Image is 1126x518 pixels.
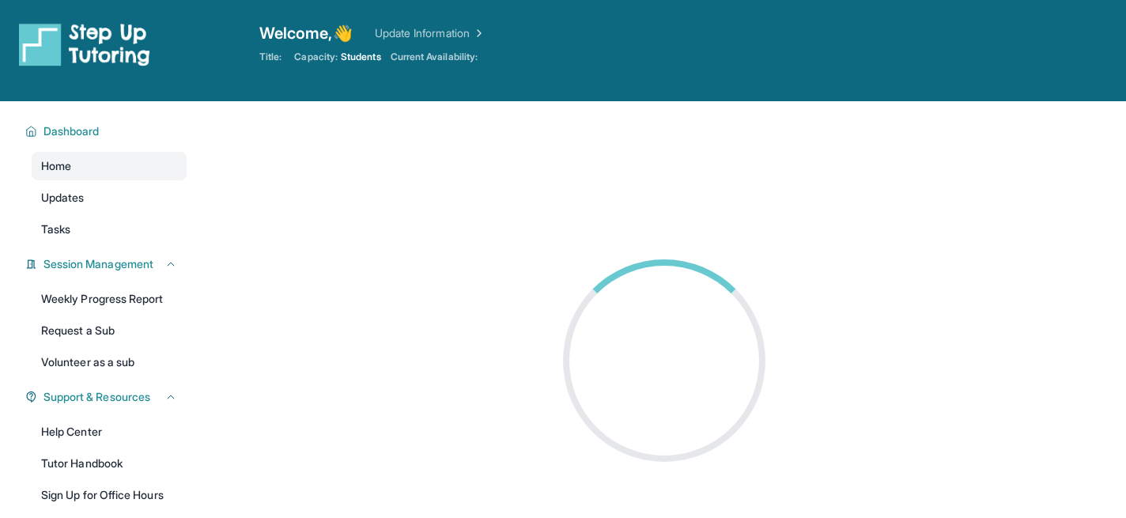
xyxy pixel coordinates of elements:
span: Title: [259,51,281,63]
span: Session Management [43,256,153,272]
span: Home [41,158,71,174]
img: Chevron Right [470,25,486,41]
a: Update Information [375,25,486,41]
a: Sign Up for Office Hours [32,481,187,509]
span: Dashboard [43,123,100,139]
button: Session Management [37,256,177,272]
button: Dashboard [37,123,177,139]
span: Welcome, 👋 [259,22,353,44]
span: Updates [41,190,85,206]
span: Tasks [41,221,70,237]
a: Tasks [32,215,187,244]
span: Capacity: [294,51,338,63]
img: logo [19,22,150,66]
a: Weekly Progress Report [32,285,187,313]
span: Support & Resources [43,389,150,405]
button: Support & Resources [37,389,177,405]
a: Tutor Handbook [32,449,187,478]
span: Students [341,51,381,63]
a: Request a Sub [32,316,187,345]
a: Updates [32,183,187,212]
span: Current Availability: [391,51,478,63]
a: Help Center [32,418,187,446]
a: Home [32,152,187,180]
a: Volunteer as a sub [32,348,187,376]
